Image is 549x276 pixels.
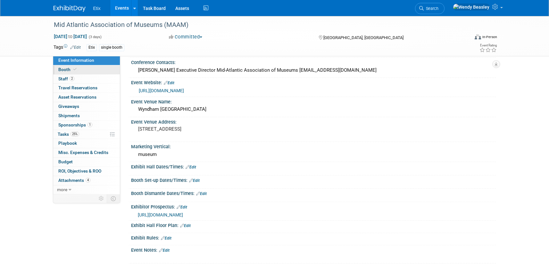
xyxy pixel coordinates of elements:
div: Etix [87,44,97,51]
td: Personalize Event Tab Strip [96,194,107,203]
a: Shipments [53,111,120,120]
span: 2 [70,76,74,81]
span: Tasks [58,132,79,137]
img: Wendy Beasley [453,4,490,11]
div: Marketing Vertical: [131,142,496,150]
span: Attachments [58,178,90,183]
a: Edit [177,205,187,209]
pre: [STREET_ADDRESS] [138,126,276,132]
span: [GEOGRAPHIC_DATA], [GEOGRAPHIC_DATA] [323,35,403,40]
img: Format-Inperson.png [475,34,481,39]
div: Event Notes: [131,245,496,254]
div: Exhibit Hall Dates/Times: [131,162,496,170]
button: Committed [167,34,205,40]
div: Event Venue Address: [131,117,496,125]
a: Edit [180,223,191,228]
div: Event Rating [479,44,497,47]
span: Search [424,6,438,11]
a: Edit [164,81,174,85]
a: Giveaways [53,102,120,111]
a: [URL][DOMAIN_NAME] [138,212,183,217]
div: single booth [99,44,124,51]
a: Staff2 [53,75,120,84]
div: museum [136,150,491,159]
span: Asset Reservations [58,94,96,100]
a: Edit [70,45,81,50]
a: Search [415,3,445,14]
a: Budget [53,158,120,166]
a: Edit [196,191,207,196]
a: Playbook [53,139,120,148]
a: Asset Reservations [53,93,120,102]
span: Playbook [58,141,77,146]
span: Booth [58,67,78,72]
a: [URL][DOMAIN_NAME] [139,88,184,93]
a: Edit [161,236,171,240]
i: Booth reservation complete [73,68,77,71]
span: Travel Reservations [58,85,97,90]
div: Exhibit Hall Floor Plan: [131,221,496,229]
div: In-Person [482,35,497,39]
span: 25% [71,132,79,136]
span: ROI, Objectives & ROO [58,168,101,174]
span: more [57,187,67,192]
span: Event Information [58,58,94,63]
div: Booth Set-up Dates/Times: [131,175,496,184]
div: Conference Contacts: [131,58,496,66]
div: Mid Atlantic Association of Museums (MAAM) [52,19,460,31]
td: Tags [54,44,81,51]
span: Misc. Expenses & Credits [58,150,108,155]
div: Exhibitor Prospectus: [131,202,496,210]
span: Sponsorships [58,122,92,127]
a: Edit [159,248,170,253]
a: Booth [53,65,120,74]
span: to [67,34,73,39]
img: ExhibitDay [54,5,86,12]
a: Edit [186,165,196,169]
a: Sponsorships1 [53,121,120,130]
span: Etix [93,6,101,11]
span: Giveaways [58,104,79,109]
a: Event Information [53,56,120,65]
span: Shipments [58,113,80,118]
div: Event Website: [131,78,496,86]
div: [PERSON_NAME] Executive Director Mid-Atlantic Association of Museums [EMAIL_ADDRESS][DOMAIN_NAME] [136,65,491,75]
div: Exhibit Rules: [131,233,496,241]
a: Misc. Expenses & Credits [53,148,120,157]
a: Tasks25% [53,130,120,139]
div: Wyndham [GEOGRAPHIC_DATA] [136,104,491,114]
td: Toggle Event Tabs [107,194,120,203]
span: Staff [58,76,74,81]
span: 4 [86,178,90,183]
div: Event Venue Name: [131,97,496,105]
span: [DATE] [DATE] [54,34,87,39]
span: Budget [58,159,73,164]
a: ROI, Objectives & ROO [53,167,120,176]
span: (3 days) [88,35,102,39]
a: more [53,185,120,194]
div: Event Format [431,33,497,43]
a: Attachments4 [53,176,120,185]
div: Booth Dismantle Dates/Times: [131,189,496,197]
a: Edit [189,178,200,183]
span: 1 [87,122,92,127]
a: Travel Reservations [53,84,120,93]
